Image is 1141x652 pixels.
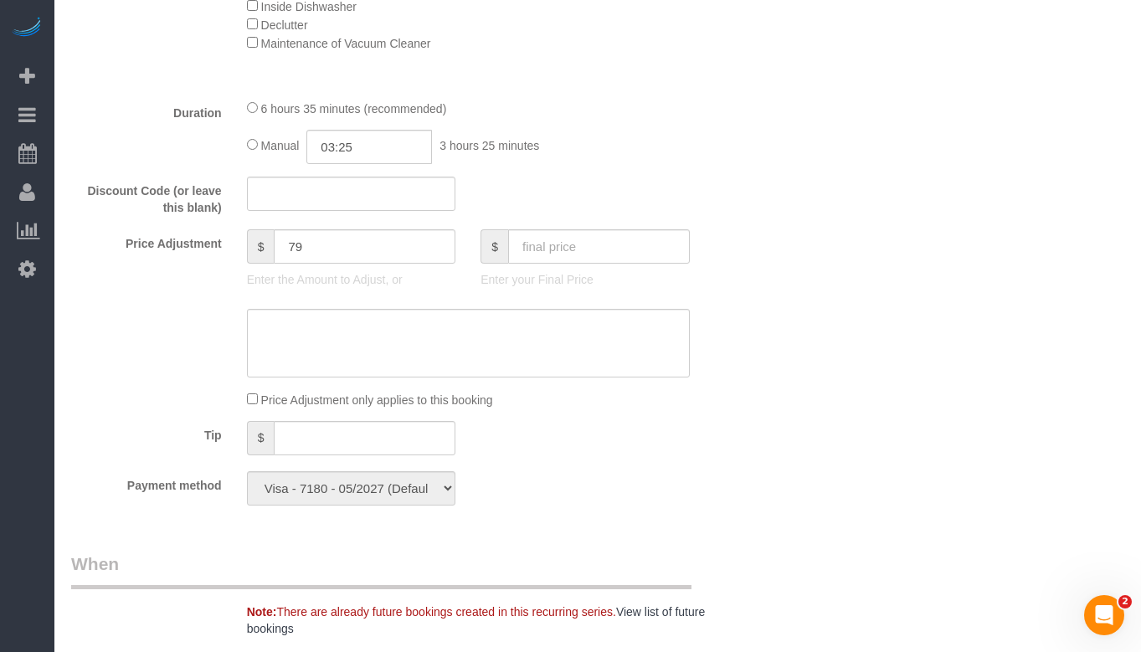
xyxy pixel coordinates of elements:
p: Enter your Final Price [481,271,690,288]
span: 2 [1118,595,1132,608]
p: Enter the Amount to Adjust, or [247,271,456,288]
span: Price Adjustment only applies to this booking [261,393,493,407]
strong: Note: [247,605,277,619]
span: $ [247,229,275,264]
legend: When [71,552,691,589]
span: $ [481,229,508,264]
span: Manual [261,139,300,152]
div: There are already future bookings created in this recurring series. [234,603,761,637]
span: Maintenance of Vacuum Cleaner [261,37,431,50]
iframe: Intercom live chat [1084,595,1124,635]
span: 3 hours 25 minutes [439,139,539,152]
label: Price Adjustment [59,229,234,252]
span: 6 hours 35 minutes (recommended) [261,102,447,116]
span: Declutter [261,18,308,32]
a: View list of future bookings [247,605,706,635]
label: Duration [59,99,234,121]
label: Tip [59,421,234,444]
img: Automaid Logo [10,17,44,40]
input: final price [508,229,690,264]
label: Payment method [59,471,234,494]
label: Discount Code (or leave this blank) [59,177,234,216]
span: $ [247,421,275,455]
